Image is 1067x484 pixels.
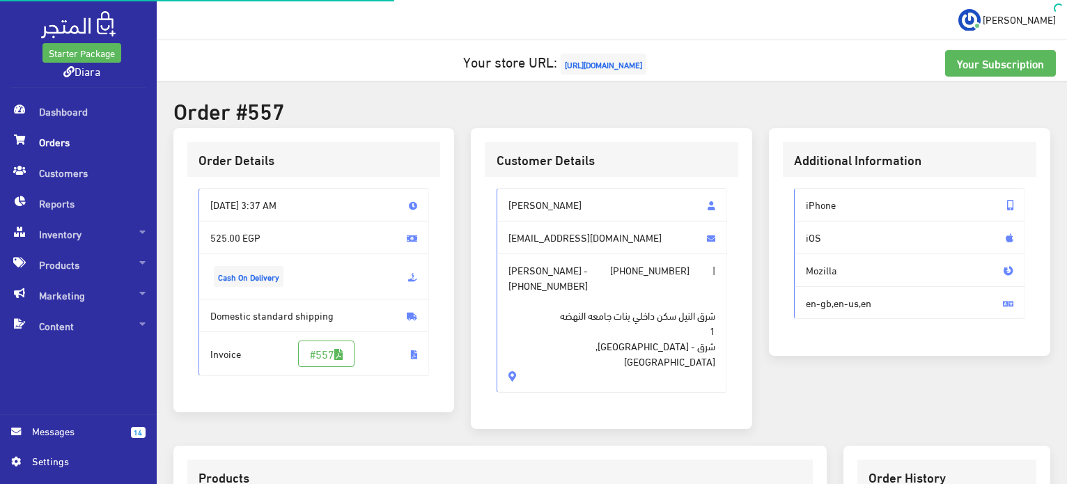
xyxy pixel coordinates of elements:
h3: Additional Information [794,153,1025,166]
h3: Products [198,471,802,484]
span: [EMAIL_ADDRESS][DOMAIN_NAME] [497,221,728,254]
a: Your store URL:[URL][DOMAIN_NAME] [463,48,650,74]
span: Customers [11,157,146,188]
span: iPhone [794,188,1025,221]
span: Content [11,311,146,341]
a: ... [PERSON_NAME] [958,8,1056,31]
span: Marketing [11,280,146,311]
span: Products [11,249,146,280]
span: [DATE] 3:37 AM [198,188,430,221]
span: 525.00 EGP [198,221,430,254]
span: Inventory [11,219,146,249]
span: شرق النيل سكن داخلي بنات جامعه النهضه 1 شرق - [GEOGRAPHIC_DATA], [GEOGRAPHIC_DATA] [508,292,716,368]
h3: Order History [869,471,1025,484]
span: Mozilla [794,253,1025,287]
span: [PHONE_NUMBER] [610,263,690,278]
span: [PERSON_NAME] - | [497,253,728,393]
h3: Order Details [198,153,430,166]
span: 14 [131,427,146,438]
span: Dashboard [11,96,146,127]
a: Starter Package [42,43,121,63]
span: Reports [11,188,146,219]
span: [PHONE_NUMBER] [508,278,588,293]
span: iOS [794,221,1025,254]
span: Cash On Delivery [214,266,283,287]
img: . [41,11,116,38]
h2: Order #557 [173,97,1050,122]
span: Invoice [198,331,430,376]
a: #557 [298,341,355,367]
a: Diara [63,61,100,81]
a: 14 Messages [11,423,146,453]
h3: Customer Details [497,153,728,166]
a: Settings [11,453,146,476]
span: Settings [32,453,134,469]
span: en-gb,en-us,en [794,286,1025,320]
span: [URL][DOMAIN_NAME] [561,54,646,75]
a: Your Subscription [945,50,1056,77]
span: [PERSON_NAME] [983,10,1056,28]
span: Domestic standard shipping [198,299,430,332]
span: Messages [32,423,120,439]
img: ... [958,9,981,31]
span: [PERSON_NAME] [497,188,728,221]
span: Orders [11,127,146,157]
